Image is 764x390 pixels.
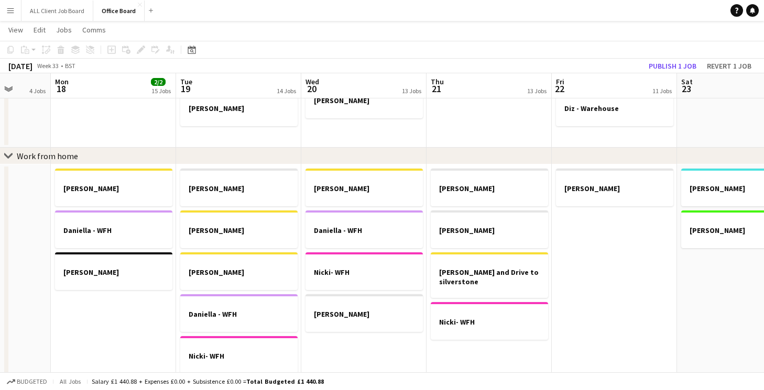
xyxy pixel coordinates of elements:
[55,210,172,248] app-job-card: Daniella - WFH
[55,252,172,290] app-job-card: [PERSON_NAME]
[4,23,27,37] a: View
[305,268,423,277] h3: Nicki- WFH
[246,377,324,385] span: Total Budgeted £1 440.88
[180,226,298,235] h3: [PERSON_NAME]
[56,25,72,35] span: Jobs
[29,87,46,95] div: 4 Jobs
[556,184,673,193] h3: [PERSON_NAME]
[55,268,172,277] h3: [PERSON_NAME]
[180,336,298,374] app-job-card: Nicki- WFH
[93,1,145,21] button: Office Board
[58,377,83,385] span: All jobs
[55,77,69,86] span: Mon
[431,226,548,235] h3: [PERSON_NAME]
[21,1,93,21] button: ALL Client Job Board
[556,77,564,86] span: Fri
[180,252,298,290] app-job-card: [PERSON_NAME]
[304,83,319,95] span: 20
[78,23,110,37] a: Comms
[82,25,106,35] span: Comms
[556,104,673,113] h3: Diz - Warehouse
[431,252,548,298] app-job-card: [PERSON_NAME] and Drive to silverstone
[431,184,548,193] h3: [PERSON_NAME]
[556,88,673,126] app-job-card: Diz - Warehouse
[151,78,166,86] span: 2/2
[55,169,172,206] app-job-card: [PERSON_NAME]
[305,252,423,290] app-job-card: Nicki- WFH
[92,377,324,385] div: Salary £1 440.88 + Expenses £0.00 + Subsistence £0.00 =
[652,87,672,95] div: 11 Jobs
[179,83,192,95] span: 19
[431,77,444,86] span: Thu
[8,25,23,35] span: View
[402,87,421,95] div: 13 Jobs
[17,378,47,385] span: Budgeted
[305,294,423,332] app-job-card: [PERSON_NAME]
[431,169,548,206] app-job-card: [PERSON_NAME]
[180,210,298,248] app-job-card: [PERSON_NAME]
[17,151,78,161] div: Work from home
[305,226,423,235] h3: Daniella - WFH
[35,62,61,70] span: Week 33
[431,268,548,286] h3: [PERSON_NAME] and Drive to silverstone
[180,104,298,113] h3: [PERSON_NAME]
[180,351,298,361] h3: Nicki- WFH
[29,23,50,37] a: Edit
[680,83,693,95] span: 23
[55,184,172,193] h3: [PERSON_NAME]
[305,81,423,118] app-job-card: [PERSON_NAME]
[305,210,423,248] app-job-card: Daniella - WFH
[277,87,296,95] div: 14 Jobs
[180,77,192,86] span: Tue
[645,59,701,73] button: Publish 1 job
[431,302,548,340] app-job-card: Nicki- WFH
[180,294,298,332] app-job-card: Daniella - WFH
[556,169,673,206] app-job-card: [PERSON_NAME]
[554,83,564,95] span: 22
[180,268,298,277] h3: [PERSON_NAME]
[305,96,423,105] h3: [PERSON_NAME]
[527,87,547,95] div: 13 Jobs
[305,169,423,206] app-job-card: [PERSON_NAME]
[8,61,32,71] div: [DATE]
[431,210,548,248] app-job-card: [PERSON_NAME]
[180,169,298,206] app-job-card: [PERSON_NAME]
[681,77,693,86] span: Sat
[180,88,298,126] app-job-card: [PERSON_NAME]
[429,83,444,95] span: 21
[53,83,69,95] span: 18
[431,317,548,327] h3: Nicki- WFH
[305,77,319,86] span: Wed
[180,309,298,319] h3: Daniella - WFH
[180,184,298,193] h3: [PERSON_NAME]
[305,309,423,319] h3: [PERSON_NAME]
[151,87,171,95] div: 15 Jobs
[55,226,172,235] h3: Daniella - WFH
[703,59,756,73] button: Revert 1 job
[5,376,49,387] button: Budgeted
[52,23,76,37] a: Jobs
[65,62,75,70] div: BST
[34,25,46,35] span: Edit
[305,184,423,193] h3: [PERSON_NAME]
